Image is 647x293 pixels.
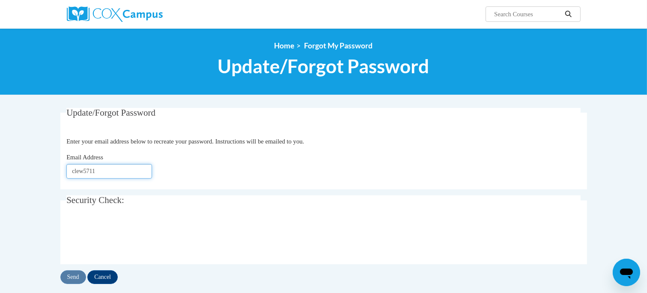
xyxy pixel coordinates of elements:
[218,55,429,78] span: Update/Forgot Password
[304,41,373,50] span: Forgot My Password
[274,41,295,50] a: Home
[66,195,124,205] span: Security Check:
[562,9,575,19] button: Search
[66,154,103,161] span: Email Address
[613,259,640,286] iframe: Button to launch messaging window
[66,220,197,254] iframe: reCAPTCHA
[66,108,155,118] span: Update/Forgot Password
[493,9,562,19] input: Search Courses
[67,6,163,22] img: Cox Campus
[66,164,152,179] input: Email
[87,270,118,284] input: Cancel
[67,6,230,22] a: Cox Campus
[66,138,304,145] span: Enter your email address below to recreate your password. Instructions will be emailed to you.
